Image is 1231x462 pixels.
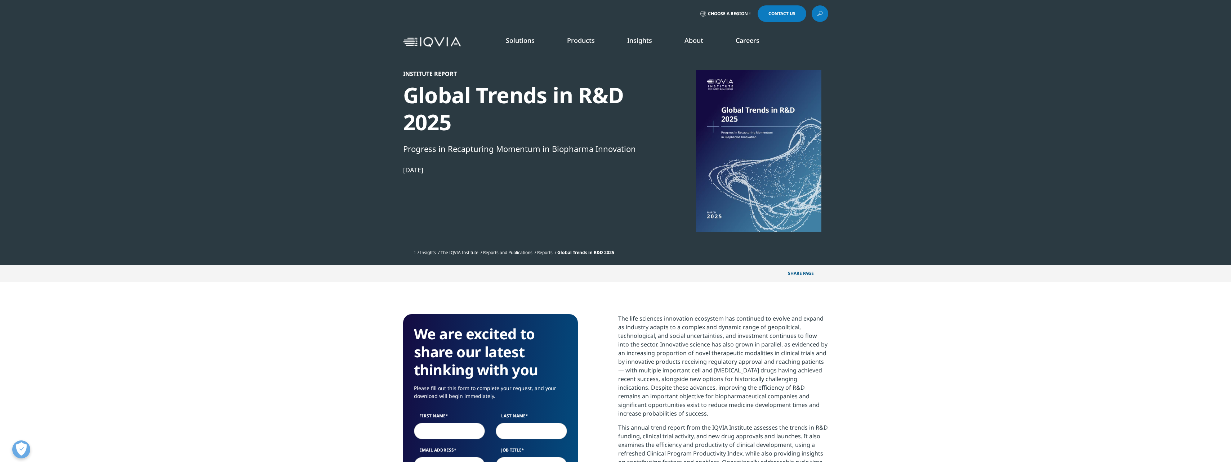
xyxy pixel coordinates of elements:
a: Reports [537,249,553,255]
a: Contact Us [758,5,806,22]
button: Open Preferences [12,440,30,458]
span: Choose a Region [708,11,748,17]
span: Global Trends in R&D 2025 [557,249,614,255]
nav: Primary [464,25,828,59]
h3: We are excited to share our latest thinking with you [414,325,567,379]
p: The life sciences innovation ecosystem has continued to evolve and expand as industry adapts to a... [618,314,828,423]
label: Job Title [496,447,567,457]
a: Insights [627,36,652,45]
img: IQVIA Healthcare Information Technology and Pharma Clinical Research Company [403,37,461,47]
a: Solutions [506,36,535,45]
a: About [684,36,703,45]
a: Insights [420,249,436,255]
label: Email Address [414,447,485,457]
a: Reports and Publications [483,249,532,255]
a: Products [567,36,595,45]
a: The IQVIA Institute [441,249,478,255]
label: Last Name [496,413,567,423]
div: Global Trends in R&D 2025 [403,82,650,136]
div: [DATE] [403,166,650,174]
div: Institute Report [403,70,650,77]
div: Progress in Recapturing Momentum in Biopharma Innovation [403,142,650,155]
a: Careers [736,36,759,45]
p: Share PAGE [782,265,828,282]
label: First Name [414,413,485,423]
p: Please fill out this form to complete your request, and your download will begin immediately. [414,384,567,406]
button: Share PAGEShare PAGE [782,265,828,282]
span: Contact Us [768,12,795,16]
